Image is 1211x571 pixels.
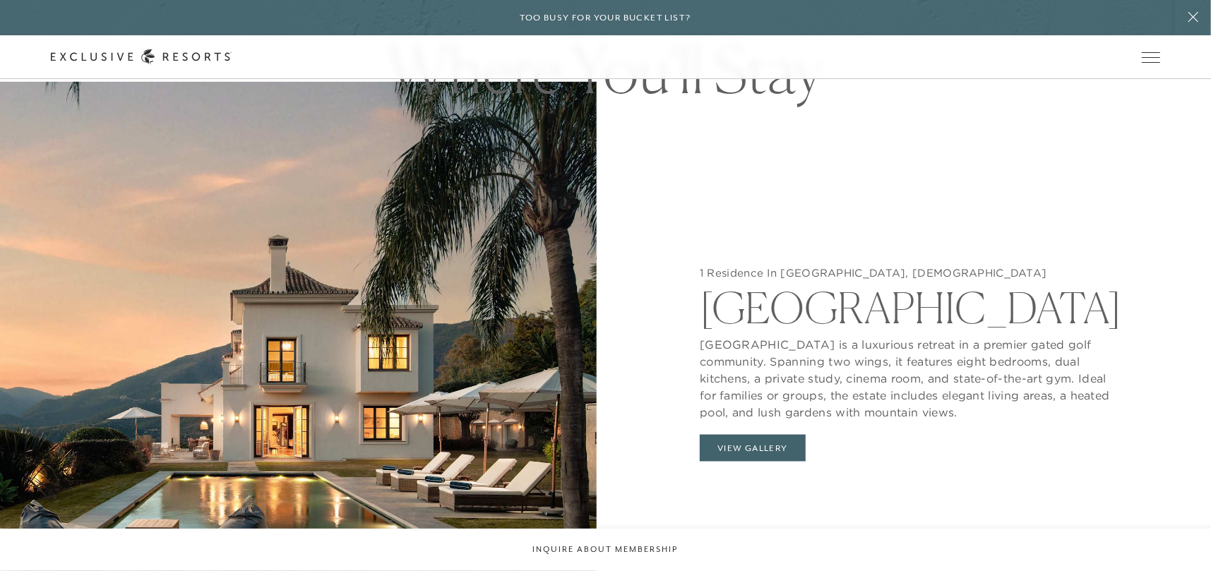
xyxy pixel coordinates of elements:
[700,266,1126,280] h5: 1 Residence In [GEOGRAPHIC_DATA], [DEMOGRAPHIC_DATA]
[700,329,1126,421] p: [GEOGRAPHIC_DATA] is a luxurious retreat in a premier gated golf community. Spanning two wings, i...
[700,435,806,462] button: View Gallery
[1142,52,1160,62] button: Open navigation
[366,38,846,102] h1: Where You'll Stay
[520,11,691,25] h6: Too busy for your bucket list?
[700,280,1126,329] h2: [GEOGRAPHIC_DATA]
